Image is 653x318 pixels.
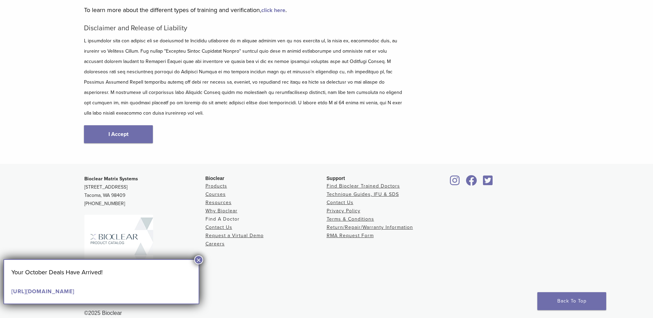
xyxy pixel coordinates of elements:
[206,241,225,247] a: Careers
[327,224,413,230] a: Return/Repair/Warranty Information
[448,179,462,186] a: Bioclear
[206,200,232,205] a: Resources
[206,216,240,222] a: Find A Doctor
[84,175,206,208] p: [STREET_ADDRESS] Tacoma, WA 98409 [PHONE_NUMBER]
[464,179,480,186] a: Bioclear
[327,233,374,238] a: RMA Request Form
[84,215,153,304] img: Bioclear
[84,309,569,317] div: ©2025 Bioclear
[327,200,354,205] a: Contact Us
[206,183,227,189] a: Products
[84,176,138,182] strong: Bioclear Matrix Systems
[84,125,153,143] a: I Accept
[84,24,404,32] h5: Disclaimer and Release of Liability
[206,191,226,197] a: Courses
[206,208,238,214] a: Why Bioclear
[11,288,74,295] a: [URL][DOMAIN_NAME]
[84,36,404,118] p: L ipsumdolor sita con adipisc eli se doeiusmod te Incididu utlaboree do m aliquae adminim ven qu ...
[206,224,232,230] a: Contact Us
[84,5,404,15] p: To learn more about the different types of training and verification, .
[206,176,224,181] span: Bioclear
[327,208,360,214] a: Privacy Policy
[206,233,264,238] a: Request a Virtual Demo
[327,176,345,181] span: Support
[481,179,495,186] a: Bioclear
[11,267,191,277] p: Your October Deals Have Arrived!
[261,7,285,14] a: click here
[327,183,400,189] a: Find Bioclear Trained Doctors
[194,255,203,264] button: Close
[327,216,374,222] a: Terms & Conditions
[327,191,399,197] a: Technique Guides, IFU & SDS
[537,292,606,310] a: Back To Top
